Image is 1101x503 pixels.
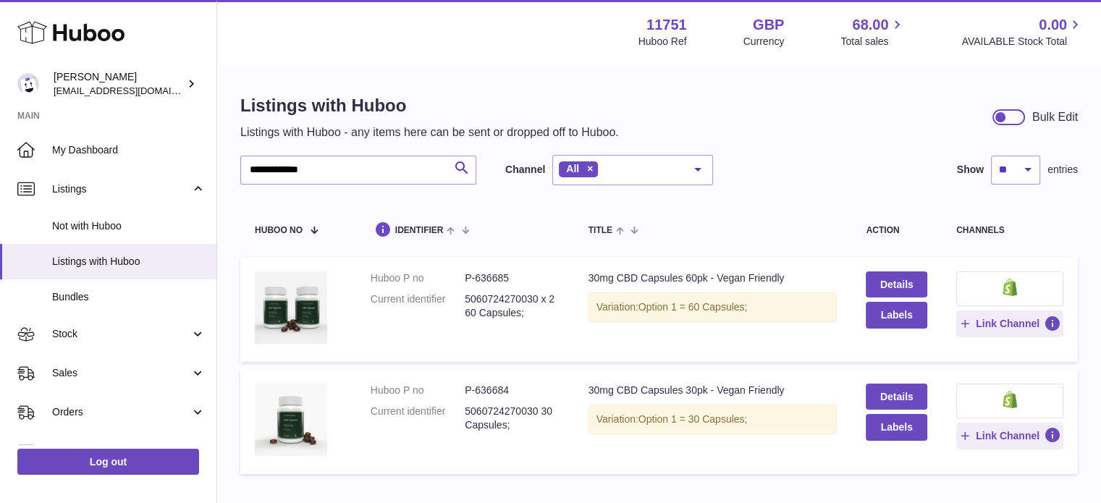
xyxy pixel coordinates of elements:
a: Details [866,384,927,410]
label: Show [957,163,984,177]
strong: 11751 [646,15,687,35]
div: Bulk Edit [1032,109,1078,125]
dt: Current identifier [371,292,465,320]
a: Details [866,271,927,297]
a: Log out [17,449,199,475]
strong: GBP [753,15,784,35]
div: channels [956,226,1063,235]
a: 0.00 AVAILABLE Stock Total [961,15,1084,48]
img: 30mg CBD Capsules 30pk - Vegan Friendly [255,384,327,456]
button: Labels [866,302,927,328]
dt: Current identifier [371,405,465,432]
dd: P-636685 [465,271,559,285]
span: Sales [52,366,190,380]
img: shopify-small.png [1003,391,1018,408]
span: Listings [52,182,190,196]
a: 68.00 Total sales [840,15,905,48]
span: All [566,163,579,174]
span: Link Channel [976,429,1039,442]
span: AVAILABLE Stock Total [961,35,1084,48]
div: Huboo Ref [638,35,687,48]
span: Option 1 = 30 Capsules; [638,413,748,425]
img: internalAdmin-11751@internal.huboo.com [17,73,39,95]
span: Option 1 = 60 Capsules; [638,301,748,313]
div: 30mg CBD Capsules 30pk - Vegan Friendly [589,384,838,397]
div: action [866,226,927,235]
dd: P-636684 [465,384,559,397]
p: Listings with Huboo - any items here can be sent or dropped off to Huboo. [240,124,619,140]
span: Link Channel [976,317,1039,330]
dt: Huboo P no [371,271,465,285]
span: [EMAIL_ADDRESS][DOMAIN_NAME] [54,85,213,96]
span: Bundles [52,290,206,304]
button: Link Channel [956,310,1063,337]
span: Listings with Huboo [52,255,206,269]
dd: 5060724270030 30 Capsules; [465,405,559,432]
span: 0.00 [1039,15,1067,35]
button: Labels [866,414,927,440]
div: Currency [743,35,785,48]
dd: 5060724270030 x 2 60 Capsules; [465,292,559,320]
span: Huboo no [255,226,303,235]
span: Stock [52,327,190,341]
div: Variation: [589,292,838,322]
span: Total sales [840,35,905,48]
img: shopify-small.png [1003,279,1018,296]
span: entries [1047,163,1078,177]
span: Orders [52,405,190,419]
span: Not with Huboo [52,219,206,233]
h1: Listings with Huboo [240,94,619,117]
span: Usage [52,444,206,458]
span: identifier [395,226,444,235]
dt: Huboo P no [371,384,465,397]
span: title [589,226,612,235]
button: Link Channel [956,423,1063,449]
span: My Dashboard [52,143,206,157]
span: 68.00 [852,15,888,35]
img: 30mg CBD Capsules 60pk - Vegan Friendly [255,271,327,344]
div: Variation: [589,405,838,434]
label: Channel [505,163,545,177]
div: 30mg CBD Capsules 60pk - Vegan Friendly [589,271,838,285]
div: [PERSON_NAME] [54,70,184,98]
